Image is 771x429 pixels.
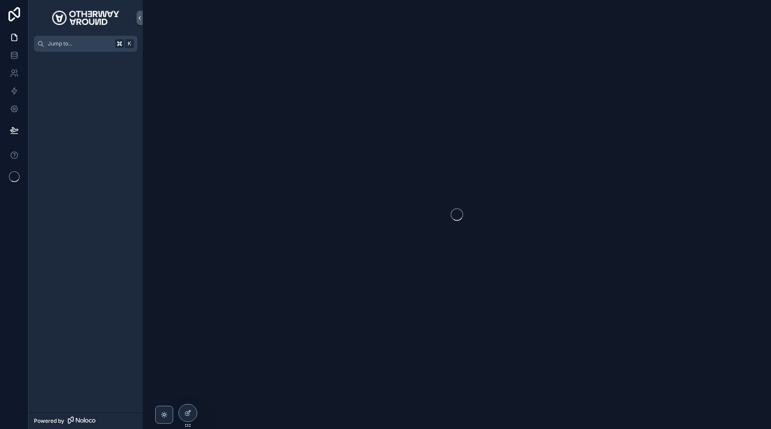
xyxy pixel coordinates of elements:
[34,417,64,425] span: Powered by
[34,36,137,52] button: Jump to...K
[29,412,143,429] a: Powered by
[52,11,119,25] img: App logo
[29,52,143,68] div: scrollable content
[48,40,112,47] span: Jump to...
[126,40,133,47] span: K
